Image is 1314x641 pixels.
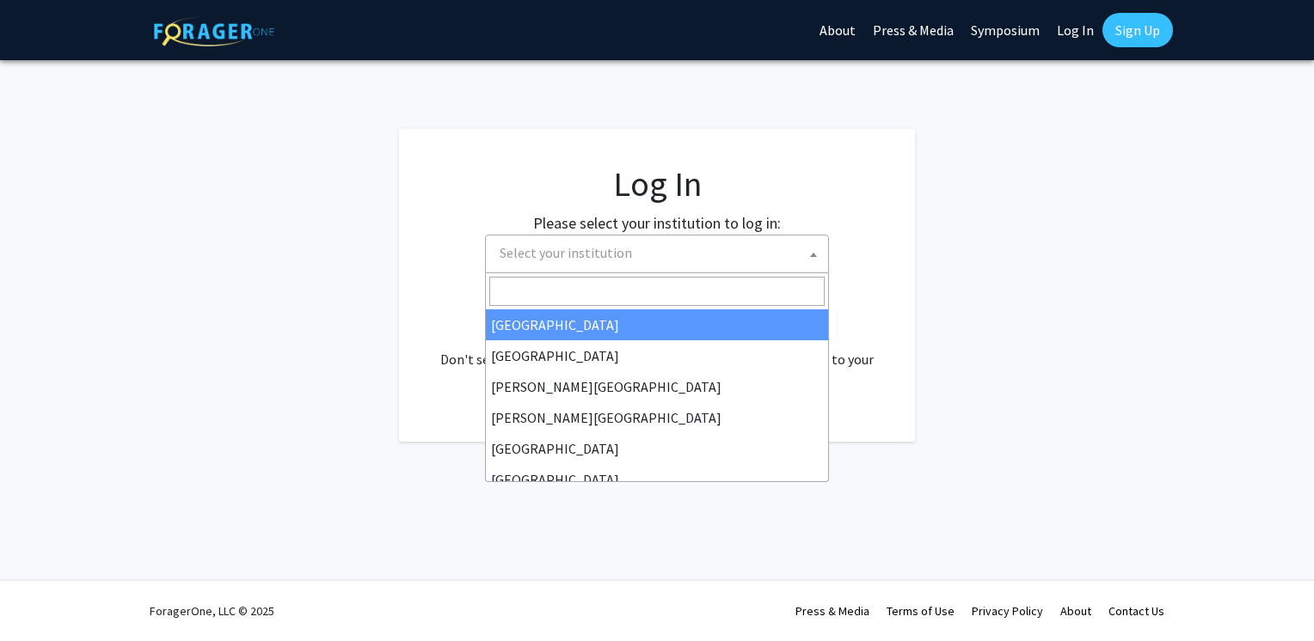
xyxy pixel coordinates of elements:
[433,308,881,390] div: No account? . Don't see your institution? about bringing ForagerOne to your institution.
[887,603,955,619] a: Terms of Use
[433,163,881,205] h1: Log In
[533,211,781,235] label: Please select your institution to log in:
[1102,13,1173,47] a: Sign Up
[1060,603,1091,619] a: About
[486,433,828,464] li: [GEOGRAPHIC_DATA]
[493,235,828,271] span: Select your institution
[150,581,274,641] div: ForagerOne, LLC © 2025
[972,603,1043,619] a: Privacy Policy
[486,402,828,433] li: [PERSON_NAME][GEOGRAPHIC_DATA]
[13,564,73,628] iframe: Chat
[486,371,828,402] li: [PERSON_NAME][GEOGRAPHIC_DATA]
[486,340,828,371] li: [GEOGRAPHIC_DATA]
[1108,603,1164,619] a: Contact Us
[486,309,828,340] li: [GEOGRAPHIC_DATA]
[795,603,869,619] a: Press & Media
[485,235,829,273] span: Select your institution
[489,277,825,306] input: Search
[154,16,274,46] img: ForagerOne Logo
[486,464,828,495] li: [GEOGRAPHIC_DATA]
[500,244,632,261] span: Select your institution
